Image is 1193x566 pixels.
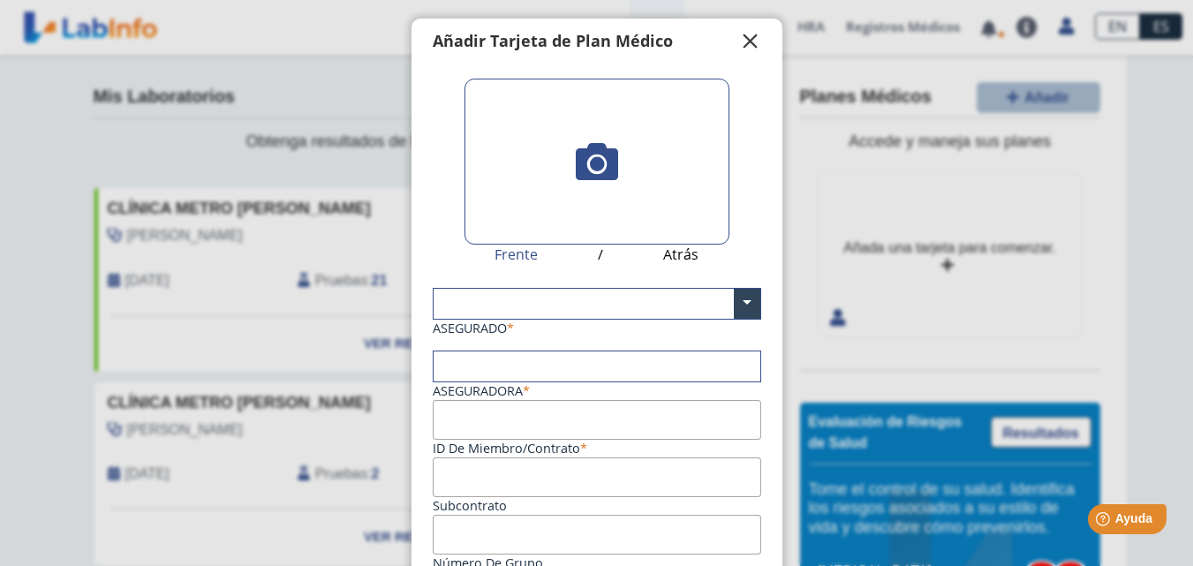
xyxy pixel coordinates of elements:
button: Cerca [729,31,772,52]
font: Aseguradora [433,382,523,399]
font: Subcontrato [433,497,507,514]
font: Atrás [663,245,698,264]
font: ID de Miembro/Contrato [433,440,580,457]
font: Añadir Tarjeta de Plan Médico [433,30,673,51]
font: ASEGURADO [433,320,507,336]
font: / [598,245,603,264]
iframe: Lanzador de widgets de ayuda [1036,497,1174,547]
font: Frente [495,245,538,264]
font:  [740,31,761,52]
